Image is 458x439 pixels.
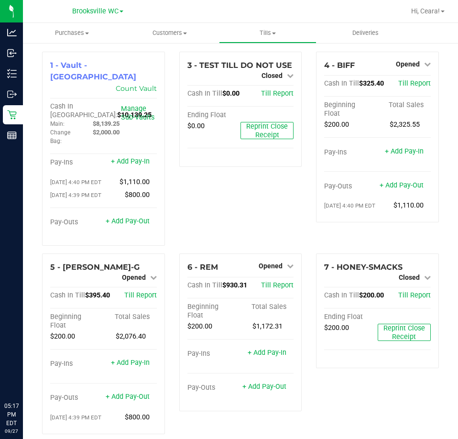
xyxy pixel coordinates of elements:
[116,332,146,340] span: $2,076.40
[7,131,17,140] inline-svg: Reports
[50,61,136,81] span: 1 - Vault - [GEOGRAPHIC_DATA]
[50,394,103,402] div: Pay-Outs
[398,79,431,88] a: Till Report
[187,322,212,330] span: $200.00
[378,324,431,341] button: Reprint Close Receipt
[359,291,384,299] span: $200.00
[378,101,431,110] div: Total Sales
[7,89,17,99] inline-svg: Outbound
[7,110,17,120] inline-svg: Retail
[324,291,359,299] span: Cash In Till
[398,291,431,299] a: Till Report
[316,23,414,43] a: Deliveries
[50,313,103,330] div: Beginning Float
[111,157,150,165] a: + Add Pay-In
[187,111,240,120] div: Ending Float
[23,29,121,37] span: Purchases
[50,179,101,186] span: [DATE] 4:40 PM EDT
[111,359,150,367] a: + Add Pay-In
[187,61,292,70] span: 3 - TEST TILL DO NOT USE
[50,121,65,127] span: Main:
[385,147,424,155] a: + Add Pay-In
[121,23,219,43] a: Customers
[50,218,103,227] div: Pay-Outs
[7,69,17,78] inline-svg: Inventory
[242,383,286,391] a: + Add Pay-Out
[187,89,222,98] span: Cash In Till
[93,129,120,136] span: $2,000.00
[85,291,110,299] span: $395.40
[261,89,294,98] span: Till Report
[246,122,288,139] span: Reprint Close Receipt
[222,281,247,289] span: $930.31
[187,384,240,392] div: Pay-Outs
[219,23,317,43] a: Tills
[121,105,154,121] a: Manage Sub-Vaults
[93,120,120,127] span: $8,139.25
[187,122,205,130] span: $0.00
[103,313,156,321] div: Total Sales
[222,89,240,98] span: $0.00
[324,148,377,157] div: Pay-Ins
[120,178,150,186] span: $1,110.00
[259,262,283,270] span: Opened
[252,322,283,330] span: $1,172.31
[339,29,392,37] span: Deliveries
[117,111,152,119] span: $10,139.25
[187,281,222,289] span: Cash In Till
[390,121,420,129] span: $2,325.55
[50,129,70,144] span: Change Bag:
[10,362,38,391] iframe: Resource center
[240,303,294,311] div: Total Sales
[240,122,294,139] button: Reprint Close Receipt
[122,274,146,281] span: Opened
[324,79,359,88] span: Cash In Till
[50,263,140,272] span: 5 - [PERSON_NAME]-G
[106,217,150,225] a: + Add Pay-Out
[187,350,240,358] div: Pay-Ins
[50,102,117,119] span: Cash In [GEOGRAPHIC_DATA]:
[7,48,17,58] inline-svg: Inbound
[72,7,119,15] span: Brooksville WC
[106,393,150,401] a: + Add Pay-Out
[324,182,377,191] div: Pay-Outs
[411,7,440,15] span: Hi, Ceara!
[7,28,17,37] inline-svg: Analytics
[324,61,355,70] span: 4 - BIFF
[324,324,349,332] span: $200.00
[359,79,384,88] span: $325.40
[4,428,19,435] p: 09/27
[50,332,75,340] span: $200.00
[399,274,420,281] span: Closed
[383,324,425,341] span: Reprint Close Receipt
[125,413,150,421] span: $800.00
[324,313,377,321] div: Ending Float
[396,60,420,68] span: Opened
[121,29,218,37] span: Customers
[187,303,240,320] div: Beginning Float
[50,291,85,299] span: Cash In Till
[380,181,424,189] a: + Add Pay-Out
[116,84,157,93] a: Count Vault
[324,263,403,272] span: 7 - HONEY-SMACKS
[261,281,294,289] a: Till Report
[262,72,283,79] span: Closed
[219,29,316,37] span: Tills
[4,402,19,428] p: 05:17 PM EDT
[324,202,375,209] span: [DATE] 4:40 PM EDT
[125,191,150,199] span: $800.00
[324,101,377,118] div: Beginning Float
[124,291,157,299] a: Till Report
[393,201,424,209] span: $1,110.00
[248,349,286,357] a: + Add Pay-In
[50,360,103,368] div: Pay-Ins
[50,414,101,421] span: [DATE] 4:39 PM EDT
[187,263,218,272] span: 6 - REM
[324,121,349,129] span: $200.00
[23,23,121,43] a: Purchases
[50,192,101,198] span: [DATE] 4:39 PM EDT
